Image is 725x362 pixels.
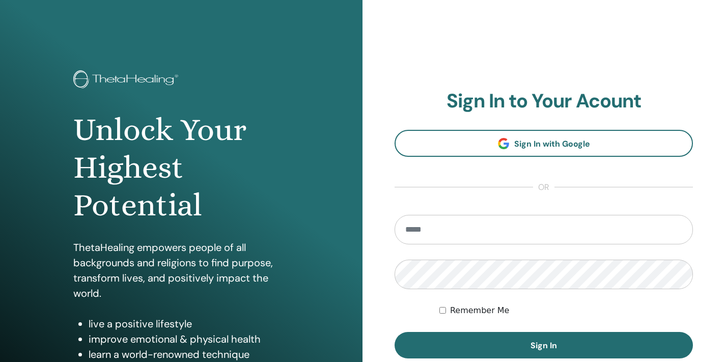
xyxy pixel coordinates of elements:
[395,90,693,113] h2: Sign In to Your Acount
[531,340,557,351] span: Sign In
[89,331,290,347] li: improve emotional & physical health
[395,130,693,157] a: Sign In with Google
[533,181,554,193] span: or
[450,304,510,317] label: Remember Me
[89,347,290,362] li: learn a world-renowned technique
[73,240,290,301] p: ThetaHealing empowers people of all backgrounds and religions to find purpose, transform lives, a...
[73,111,290,225] h1: Unlock Your Highest Potential
[89,316,290,331] li: live a positive lifestyle
[514,138,590,149] span: Sign In with Google
[395,332,693,358] button: Sign In
[439,304,693,317] div: Keep me authenticated indefinitely or until I manually logout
